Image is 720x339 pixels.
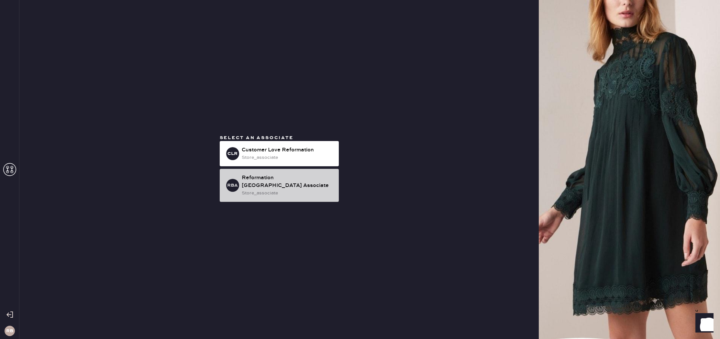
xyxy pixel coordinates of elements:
[227,183,238,188] h3: RBA
[242,174,334,190] div: Reformation [GEOGRAPHIC_DATA] Associate
[220,135,294,141] span: Select an associate
[242,190,334,197] div: store_associate
[227,151,238,156] h3: CLR
[689,310,717,338] iframe: Front Chat
[242,154,334,161] div: store_associate
[242,146,334,154] div: Customer Love Reformation
[6,329,13,333] h3: RB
